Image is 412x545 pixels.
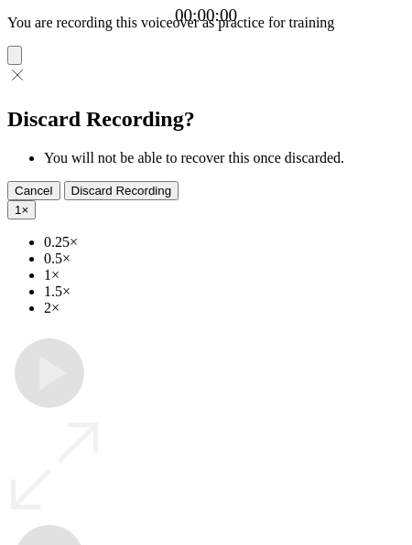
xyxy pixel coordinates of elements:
a: 00:00:00 [175,5,237,26]
li: 2× [44,300,405,316]
button: Discard Recording [64,181,179,200]
li: 1× [44,267,405,283]
button: 1× [7,200,36,219]
li: 1.5× [44,283,405,300]
button: Cancel [7,181,60,200]
li: You will not be able to recover this once discarded. [44,150,405,166]
h2: Discard Recording? [7,107,405,132]
p: You are recording this voiceover as practice for training [7,15,405,31]
span: 1 [15,203,21,217]
li: 0.5× [44,251,405,267]
li: 0.25× [44,234,405,251]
